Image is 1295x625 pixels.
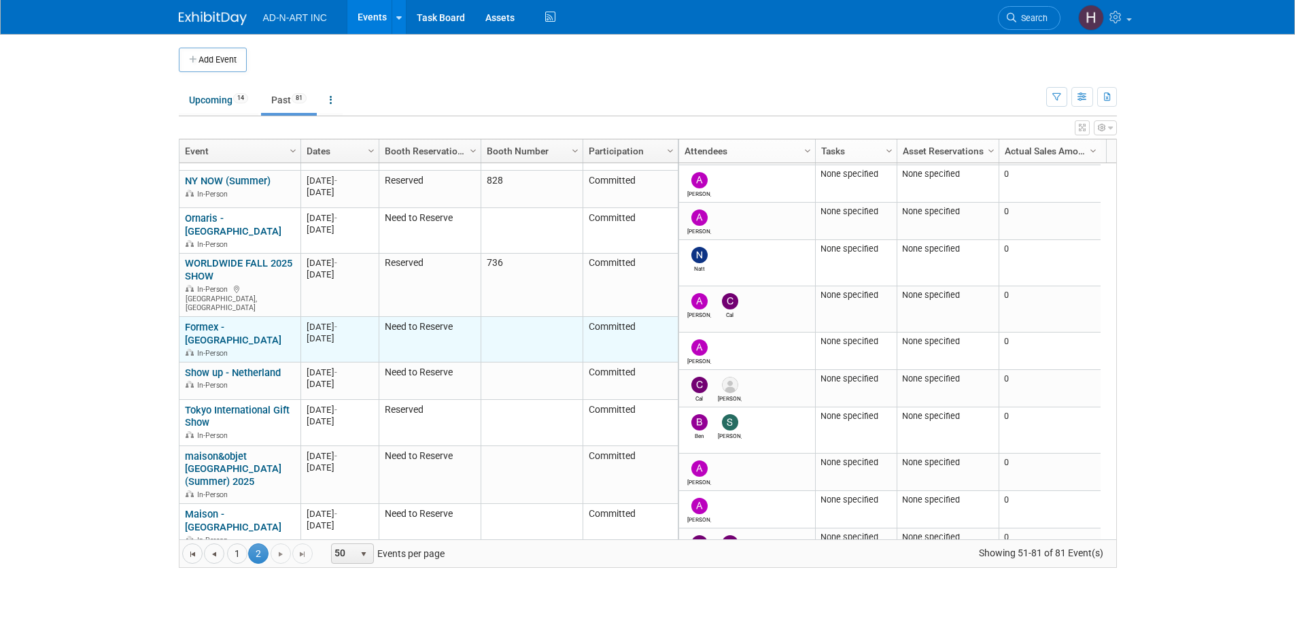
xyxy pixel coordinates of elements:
[821,457,891,468] div: None specified
[1088,146,1099,156] span: Column Settings
[999,165,1101,203] td: 0
[821,336,891,347] div: None specified
[984,139,999,160] a: Column Settings
[902,457,960,467] span: None specified
[999,286,1101,333] td: 0
[179,48,247,72] button: Add Event
[691,209,708,226] img: Alan Mozes
[481,171,583,208] td: 828
[687,188,711,197] div: Alan Mozes
[307,404,373,416] div: [DATE]
[185,175,271,187] a: NY NOW (Summer)
[570,146,581,156] span: Column Settings
[902,373,960,384] span: None specified
[1016,13,1048,23] span: Search
[379,446,481,504] td: Need to Reserve
[884,146,895,156] span: Column Settings
[307,450,373,462] div: [DATE]
[197,381,232,390] span: In-Person
[197,156,232,165] span: In-Person
[307,269,373,280] div: [DATE]
[481,254,583,318] td: 736
[197,349,232,358] span: In-Person
[583,446,678,504] td: Committed
[687,430,711,439] div: Ben Petersen
[685,139,806,163] a: Attendees
[379,317,481,362] td: Need to Reserve
[821,411,891,422] div: None specified
[902,243,960,254] span: None specified
[179,87,258,113] a: Upcoming14
[307,378,373,390] div: [DATE]
[1086,139,1101,160] a: Column Settings
[691,498,708,514] img: Alan Mozes
[1078,5,1104,31] img: Hershel Brod
[307,212,373,224] div: [DATE]
[379,362,481,400] td: Need to Reserve
[185,139,292,163] a: Event
[687,393,711,402] div: Cal Doroftei
[687,477,711,486] div: Alan Mozes
[902,290,960,300] span: None specified
[271,543,291,564] a: Go to the next page
[334,322,337,332] span: -
[999,491,1101,528] td: 0
[292,543,313,564] a: Go to the last page
[821,290,891,301] div: None specified
[185,212,281,237] a: Ornaris - [GEOGRAPHIC_DATA]
[691,414,708,430] img: Ben Petersen
[379,504,481,550] td: Need to Reserve
[691,172,708,188] img: Alan Mozes
[722,377,738,393] img: Eric Pisarevsky
[261,87,317,113] a: Past81
[307,508,373,520] div: [DATE]
[186,536,194,543] img: In-Person Event
[186,349,194,356] img: In-Person Event
[691,247,708,263] img: Natt Pisarevsky
[334,367,337,377] span: -
[687,514,711,523] div: Alan Mozes
[288,146,298,156] span: Column Settings
[307,186,373,198] div: [DATE]
[197,490,232,499] span: In-Person
[583,362,678,400] td: Committed
[364,139,379,160] a: Column Settings
[722,535,738,552] img: Cal Doroftei
[332,544,355,563] span: 50
[185,450,281,488] a: maison&objet [GEOGRAPHIC_DATA] (Summer) 2025
[366,146,377,156] span: Column Settings
[583,400,678,446] td: Committed
[307,367,373,378] div: [DATE]
[902,494,960,505] span: None specified
[297,549,308,560] span: Go to the last page
[248,543,269,564] span: 2
[334,509,337,519] span: -
[821,373,891,384] div: None specified
[186,490,194,497] img: In-Person Event
[468,146,479,156] span: Column Settings
[999,203,1101,240] td: 0
[687,309,711,318] div: Alan Mozes
[197,240,232,249] span: In-Person
[999,528,1101,575] td: 0
[197,190,232,199] span: In-Person
[307,139,370,163] a: Dates
[379,254,481,318] td: Reserved
[999,407,1101,454] td: 0
[307,175,373,186] div: [DATE]
[691,377,708,393] img: Cal Doroftei
[379,171,481,208] td: Reserved
[186,381,194,388] img: In-Person Event
[966,543,1116,562] span: Showing 51-81 of 81 Event(s)
[186,240,194,247] img: In-Person Event
[334,258,337,268] span: -
[197,431,232,440] span: In-Person
[802,146,813,156] span: Column Settings
[197,285,232,294] span: In-Person
[986,146,997,156] span: Column Settings
[665,146,676,156] span: Column Settings
[821,243,891,254] div: None specified
[307,257,373,269] div: [DATE]
[583,208,678,254] td: Committed
[718,309,742,318] div: Cal Doroftei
